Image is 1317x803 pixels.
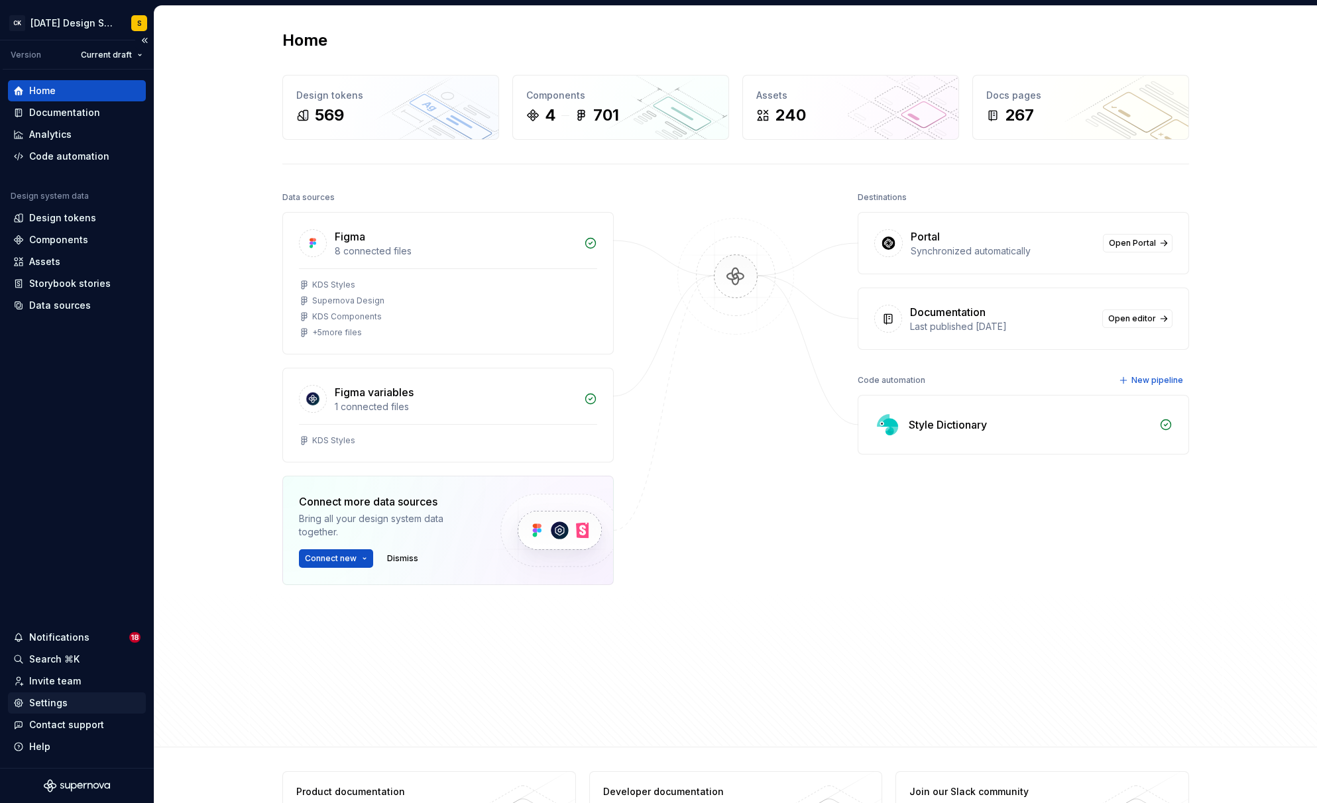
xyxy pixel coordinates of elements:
div: KDS Components [312,311,382,322]
span: Dismiss [387,553,418,564]
div: 267 [1005,105,1034,126]
div: Code automation [858,371,925,390]
span: Current draft [81,50,132,60]
span: 18 [129,632,141,643]
a: Components [8,229,146,250]
div: Search ⌘K [29,653,80,666]
a: Invite team [8,670,146,692]
a: Components4701 [512,75,729,140]
div: Join our Slack community [909,785,1102,798]
button: Contact support [8,714,146,735]
div: KDS Styles [312,280,355,290]
div: 1 connected files [335,400,576,413]
div: Documentation [29,106,100,119]
div: Data sources [29,299,91,312]
a: Design tokens569 [282,75,499,140]
div: Components [29,233,88,246]
div: Design system data [11,191,89,201]
div: Invite team [29,674,81,688]
div: Help [29,740,50,753]
div: Connect more data sources [299,494,478,509]
div: Assets [29,255,60,268]
button: Collapse sidebar [135,31,154,50]
span: Connect new [305,553,357,564]
div: Analytics [29,128,72,141]
a: Storybook stories [8,273,146,294]
div: Design tokens [29,211,96,225]
div: Components [526,89,715,102]
a: Assets240 [742,75,959,140]
div: 240 [775,105,806,126]
div: Home [29,84,56,97]
svg: Supernova Logo [44,779,110,792]
a: Open editor [1102,309,1173,328]
span: Open Portal [1109,238,1156,248]
div: Portal [911,229,940,244]
div: Contact support [29,718,104,731]
a: Figma variables1 connected filesKDS Styles [282,368,614,462]
div: Settings [29,696,68,710]
a: Open Portal [1103,234,1173,252]
div: Figma [335,229,365,244]
div: Style Dictionary [909,417,987,433]
a: Code automation [8,146,146,167]
div: KDS Styles [312,435,355,446]
div: CK [9,15,25,31]
div: Bring all your design system data together. [299,512,478,539]
div: Assets [756,89,945,102]
a: Documentation [8,102,146,123]
div: Destinations [858,188,907,207]
button: Current draft [75,46,148,64]
div: Product documentation [296,785,489,798]
div: S [137,18,142,28]
a: Figma8 connected filesKDS StylesSupernova DesignKDS Components+5more files [282,212,614,354]
div: Data sources [282,188,335,207]
a: Data sources [8,295,146,316]
h2: Home [282,30,327,51]
a: Home [8,80,146,101]
div: Docs pages [986,89,1175,102]
button: Notifications18 [8,627,146,648]
div: Notifications [29,631,89,644]
div: Version [11,50,41,60]
button: Search ⌘K [8,649,146,670]
div: 4 [545,105,556,126]
a: Assets [8,251,146,272]
span: New pipeline [1131,375,1183,386]
div: 8 connected files [335,244,576,258]
a: Docs pages267 [972,75,1189,140]
div: Last published [DATE] [910,320,1094,333]
button: New pipeline [1115,371,1189,390]
button: CK[DATE] Design SystemS [3,9,151,37]
button: Connect new [299,549,373,568]
div: [DATE] Design System [30,17,115,30]
div: + 5 more files [312,327,362,338]
div: Code automation [29,150,109,163]
button: Dismiss [381,549,424,568]
div: 569 [315,105,344,126]
div: 701 [593,105,619,126]
div: Developer documentation [603,785,796,798]
a: Analytics [8,124,146,145]
a: Settings [8,692,146,714]
a: Design tokens [8,207,146,229]
div: Design tokens [296,89,485,102]
div: Documentation [910,304,986,320]
div: Supernova Design [312,295,384,306]
div: Storybook stories [29,277,111,290]
span: Open editor [1108,313,1156,324]
button: Help [8,736,146,757]
div: Synchronized automatically [911,244,1095,258]
div: Figma variables [335,384,414,400]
